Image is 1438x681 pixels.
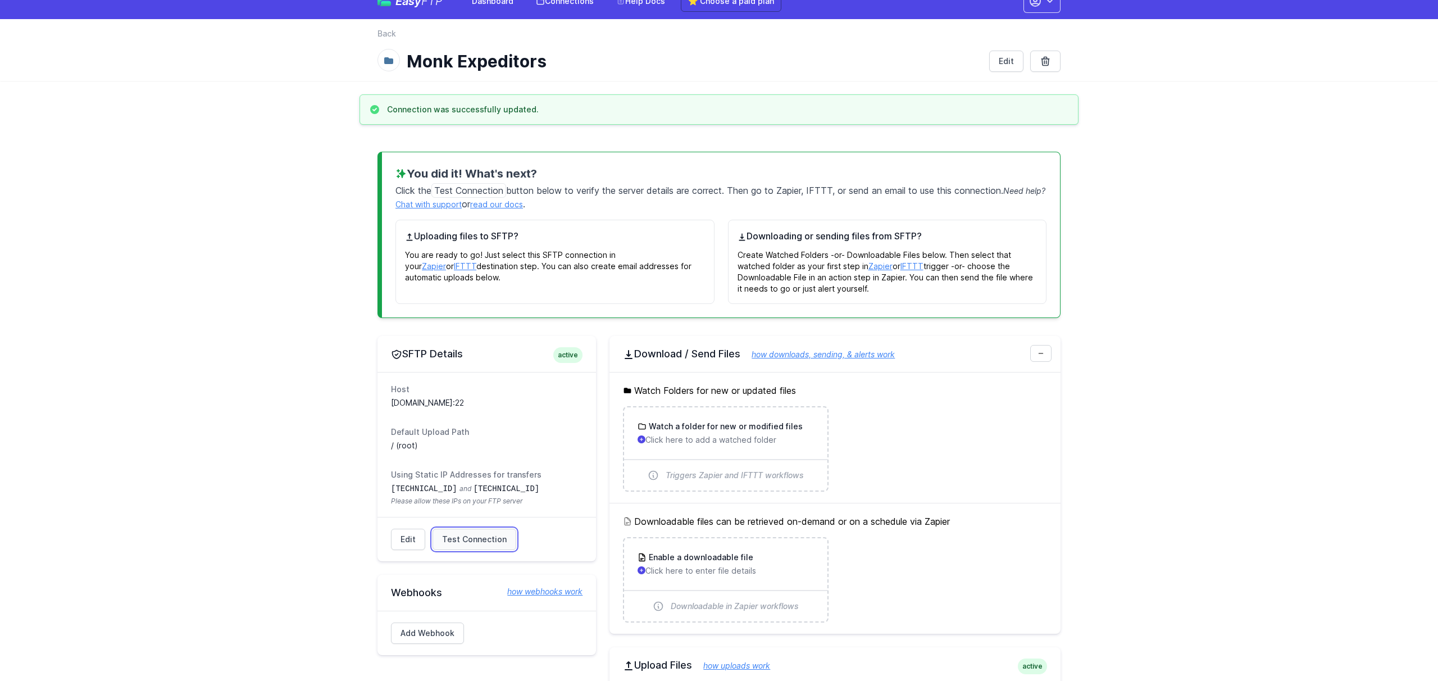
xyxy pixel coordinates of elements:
[553,347,583,363] span: active
[624,407,827,491] a: Watch a folder for new or modified files Click here to add a watched folder Triggers Zapier and I...
[442,534,507,545] span: Test Connection
[671,601,799,612] span: Downloadable in Zapier workflows
[738,229,1037,243] h4: Downloading or sending files from SFTP?
[623,659,1047,672] h2: Upload Files
[395,166,1046,181] h3: You did it! What's next?
[623,515,1047,528] h5: Downloadable files can be retrieved on-demand or on a schedule via Zapier
[623,347,1047,361] h2: Download / Send Files
[1003,186,1045,196] span: Need help?
[647,421,803,432] h3: Watch a folder for new or modified files
[623,384,1047,397] h5: Watch Folders for new or updated files
[391,586,583,600] h2: Webhooks
[377,28,396,39] a: Back
[422,261,446,271] a: Zapier
[405,243,705,283] p: You are ready to go! Just select this SFTP connection in your or destination step. You can also c...
[391,529,425,550] a: Edit
[1018,659,1047,674] span: active
[391,397,583,408] dd: [DOMAIN_NAME]:22
[738,243,1037,294] p: Create Watched Folders -or- Downloadable Files below. Then select that watched folder as your fir...
[666,470,804,481] span: Triggers Zapier and IFTTT workflows
[647,552,753,563] h3: Enable a downloadable file
[459,484,471,493] span: and
[431,183,506,198] span: Test Connection
[470,199,523,209] a: read our docs
[391,426,583,438] dt: Default Upload Path
[391,347,583,361] h2: SFTP Details
[391,469,583,480] dt: Using Static IP Addresses for transfers
[391,440,583,451] dd: / (root)
[391,497,583,506] span: Please allow these IPs on your FTP server
[391,623,464,644] a: Add Webhook
[391,384,583,395] dt: Host
[496,586,583,597] a: how webhooks work
[692,661,770,670] a: how uploads work
[638,565,813,576] p: Click here to enter file details
[407,51,980,71] h1: Monk Expeditors
[395,199,462,209] a: Chat with support
[474,484,540,493] code: [TECHNICAL_ID]
[1382,625,1425,668] iframe: Drift Widget Chat Controller
[624,538,827,621] a: Enable a downloadable file Click here to enter file details Downloadable in Zapier workflows
[377,28,1061,46] nav: Breadcrumb
[433,529,516,550] a: Test Connection
[638,434,813,446] p: Click here to add a watched folder
[989,51,1023,72] a: Edit
[740,349,895,359] a: how downloads, sending, & alerts work
[454,261,476,271] a: IFTTT
[395,181,1046,211] p: Click the button below to verify the server details are correct. Then go to Zapier, IFTTT, or sen...
[900,261,923,271] a: IFTTT
[387,104,539,115] h3: Connection was successfully updated.
[868,261,893,271] a: Zapier
[405,229,705,243] h4: Uploading files to SFTP?
[391,484,457,493] code: [TECHNICAL_ID]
